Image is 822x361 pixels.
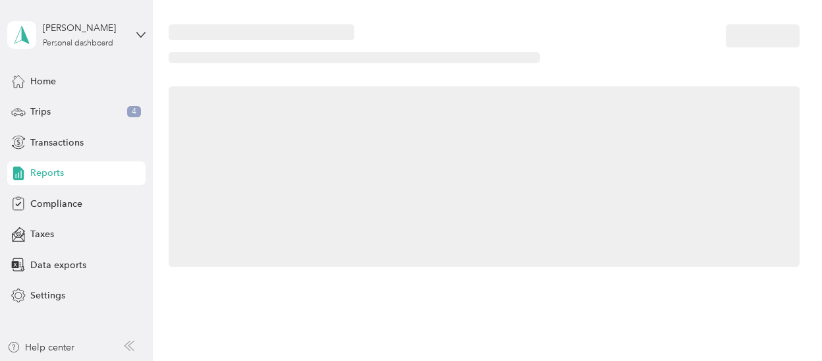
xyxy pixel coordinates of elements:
[7,341,74,354] button: Help center
[30,105,51,119] span: Trips
[30,258,86,272] span: Data exports
[30,289,65,302] span: Settings
[30,197,82,211] span: Compliance
[30,166,64,180] span: Reports
[43,40,113,47] div: Personal dashboard
[30,136,84,150] span: Transactions
[30,227,54,241] span: Taxes
[30,74,56,88] span: Home
[127,106,141,118] span: 4
[43,21,125,35] div: [PERSON_NAME]
[748,287,822,361] iframe: Everlance-gr Chat Button Frame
